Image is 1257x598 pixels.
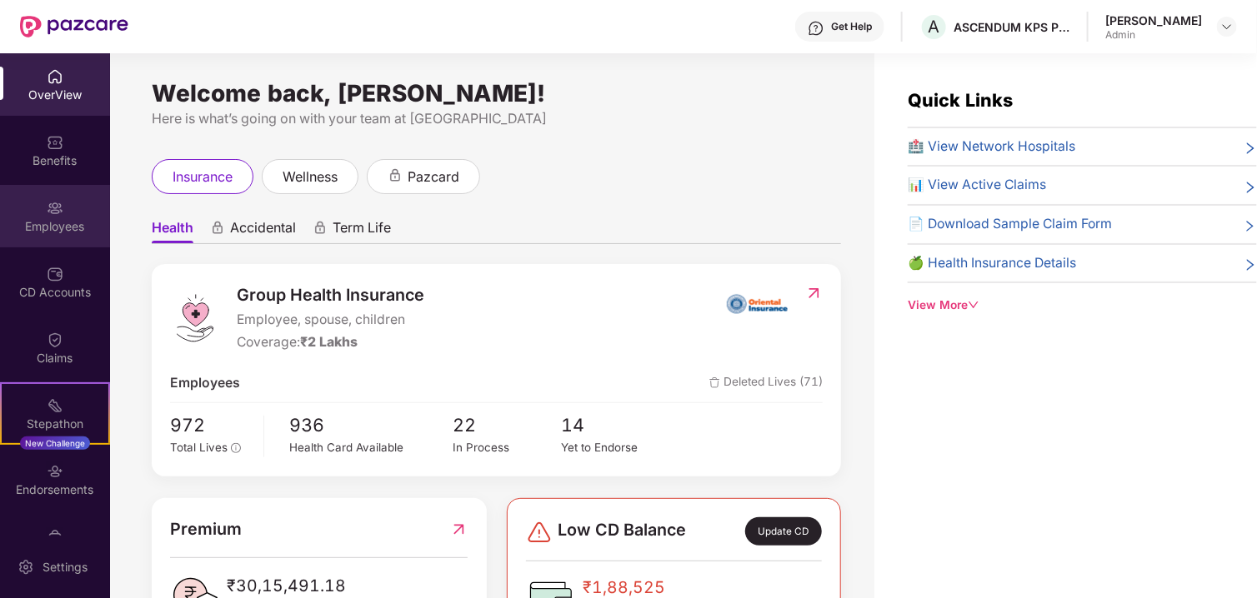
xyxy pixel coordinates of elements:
[47,397,63,414] img: svg+xml;base64,PHN2ZyB4bWxucz0iaHR0cDovL3d3dy53My5vcmcvMjAwMC9zdmciIHdpZHRoPSIyMSIgaGVpZ2h0PSIyMC...
[152,87,841,100] div: Welcome back, [PERSON_NAME]!
[1105,28,1202,42] div: Admin
[231,443,241,453] span: info-circle
[1105,12,1202,28] div: [PERSON_NAME]
[47,200,63,217] img: svg+xml;base64,PHN2ZyBpZD0iRW1wbG95ZWVzIiB4bWxucz0iaHR0cDovL3d3dy53My5vcmcvMjAwMC9zdmciIHdpZHRoPS...
[313,221,328,236] div: animation
[18,559,34,576] img: svg+xml;base64,PHN2ZyBpZD0iU2V0dGluZy0yMHgyMCIgeG1sbnM9Imh0dHA6Ly93d3cudzMub3JnLzIwMDAvc3ZnIiB3aW...
[47,529,63,546] img: svg+xml;base64,PHN2ZyBpZD0iTXlfT3JkZXJzIiBkYXRhLW5hbWU9Ik15IE9yZGVycyIgeG1sbnM9Imh0dHA6Ly93d3cudz...
[1244,217,1257,235] span: right
[453,439,561,456] div: In Process
[1244,140,1257,157] span: right
[929,17,940,37] span: A
[745,517,822,546] div: Update CD
[388,168,403,183] div: animation
[47,266,63,282] img: svg+xml;base64,PHN2ZyBpZD0iQ0RfQWNjb3VudHMiIGRhdGEtbmFtZT0iQ0QgQWNjb3VudHMiIHhtbG5zPSJodHRwOi8vd3...
[283,167,338,187] span: wellness
[450,516,468,542] img: RedirectIcon
[237,310,424,331] span: Employee, spouse, children
[170,373,240,394] span: Employees
[170,441,228,454] span: Total Lives
[908,175,1046,196] span: 📊 View Active Claims
[1244,178,1257,196] span: right
[526,519,553,546] img: svg+xml;base64,PHN2ZyBpZD0iRGFuZ2VyLTMyeDMyIiB4bWxucz0iaHR0cDovL3d3dy53My5vcmcvMjAwMC9zdmciIHdpZH...
[726,282,789,324] img: insurerIcon
[47,134,63,151] img: svg+xml;base64,PHN2ZyBpZD0iQmVuZWZpdHMiIHhtbG5zPSJodHRwOi8vd3d3LnczLm9yZy8yMDAwL3N2ZyIgd2lkdGg9Ij...
[831,20,872,33] div: Get Help
[908,89,1013,111] span: Quick Links
[152,219,193,243] span: Health
[808,20,824,37] img: svg+xml;base64,PHN2ZyBpZD0iSGVscC0zMngzMiIgeG1sbnM9Imh0dHA6Ly93d3cudzMub3JnLzIwMDAvc3ZnIiB3aWR0aD...
[237,332,424,353] div: Coverage:
[170,516,242,542] span: Premium
[210,221,225,236] div: animation
[173,167,233,187] span: insurance
[170,411,252,440] span: 972
[47,68,63,85] img: svg+xml;base64,PHN2ZyBpZD0iSG9tZSIgeG1sbnM9Imh0dHA6Ly93d3cudzMub3JnLzIwMDAvc3ZnIiB3aWR0aD0iMjAiIG...
[152,108,841,129] div: Here is what’s going on with your team at [GEOGRAPHIC_DATA]
[38,559,93,576] div: Settings
[709,377,720,388] img: deleteIcon
[47,463,63,480] img: svg+xml;base64,PHN2ZyBpZD0iRW5kb3JzZW1lbnRzIiB4bWxucz0iaHR0cDovL3d3dy53My5vcmcvMjAwMC9zdmciIHdpZH...
[805,285,823,301] img: RedirectIcon
[709,373,823,394] span: Deleted Lives (71)
[561,411,669,440] span: 14
[968,299,979,311] span: down
[333,219,391,243] span: Term Life
[1244,257,1257,274] span: right
[408,167,459,187] span: pazcard
[20,436,90,450] div: New Challenge
[289,411,453,440] span: 936
[908,253,1076,274] span: 🍏 Health Insurance Details
[908,297,1257,315] div: View More
[230,219,296,243] span: Accidental
[170,293,220,343] img: logo
[453,411,561,440] span: 22
[237,282,424,308] span: Group Health Insurance
[2,416,108,432] div: Stepathon
[289,439,453,456] div: Health Card Available
[954,19,1070,35] div: ASCENDUM KPS PRIVATE LIMITED
[908,214,1112,235] span: 📄 Download Sample Claim Form
[1220,20,1234,33] img: svg+xml;base64,PHN2ZyBpZD0iRHJvcGRvd24tMzJ4MzIiIHhtbG5zPSJodHRwOi8vd3d3LnczLm9yZy8yMDAwL3N2ZyIgd2...
[300,334,358,350] span: ₹2 Lakhs
[561,439,669,456] div: Yet to Endorse
[47,331,63,348] img: svg+xml;base64,PHN2ZyBpZD0iQ2xhaW0iIHhtbG5zPSJodHRwOi8vd3d3LnczLm9yZy8yMDAwL3N2ZyIgd2lkdGg9IjIwIi...
[558,517,686,546] span: Low CD Balance
[20,16,128,37] img: New Pazcare Logo
[908,137,1075,157] span: 🏥 View Network Hospitals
